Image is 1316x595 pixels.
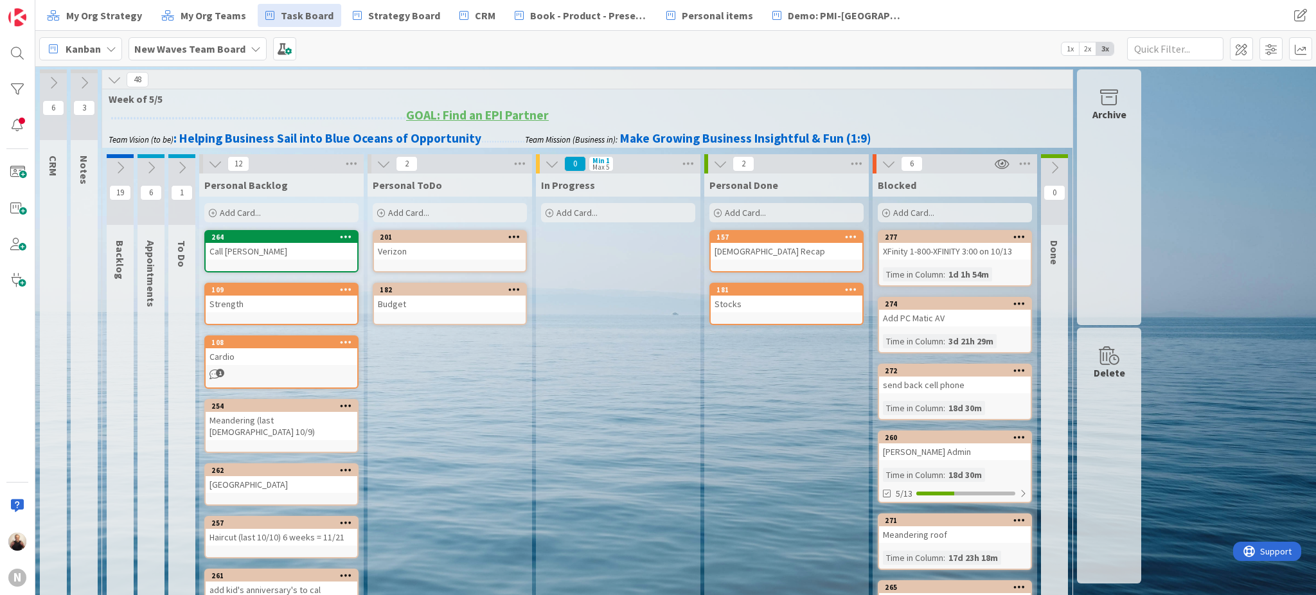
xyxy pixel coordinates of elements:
span: 3 [73,100,95,116]
span: Personal Backlog [204,179,288,191]
div: Cardio [206,348,357,365]
span: Personal items [682,8,753,23]
a: Book - Product - Presentation [507,4,655,27]
div: Haircut (last 10/10) 6 weeks = 11/21 [206,529,357,546]
em: Team Vision (to be) [109,134,173,145]
div: Budget [374,296,526,312]
div: 272send back cell phone [879,365,1031,393]
span: My Org Strategy [66,8,142,23]
a: Personal items [659,4,761,27]
span: Backlog [114,240,127,280]
div: 261 [211,571,357,580]
span: Kanban [66,41,101,57]
div: 182 [380,285,526,294]
div: 254Meandering (last [DEMOGRAPHIC_DATA] 10/9) [206,400,357,440]
span: Appointments [145,240,157,307]
div: Time in Column [883,334,943,348]
img: Visit kanbanzone.com [8,8,26,26]
div: 108 [211,338,357,347]
a: Strategy Board [345,4,448,27]
b: New Waves Team Board [134,42,245,55]
div: 254 [206,400,357,412]
div: 181 [711,284,862,296]
span: 19 [109,185,131,200]
span: ................. [481,130,525,146]
span: Add Card... [220,207,261,218]
div: 277 [885,233,1031,242]
div: 182 [374,284,526,296]
div: 260 [885,433,1031,442]
div: 201 [374,231,526,243]
span: Strategy Board [368,8,440,23]
span: 0 [1044,185,1065,200]
span: : [943,468,945,482]
div: 274 [885,299,1031,308]
div: 264Call [PERSON_NAME] [206,231,357,260]
span: Task Board [281,8,333,23]
div: 1d 1h 54m [945,267,992,281]
div: 262 [206,465,357,476]
div: Meandering (last [DEMOGRAPHIC_DATA] 10/9) [206,412,357,440]
span: To Do [175,240,188,267]
div: 109 [211,285,357,294]
div: 274Add PC Matic AV [879,298,1031,326]
span: 2x [1079,42,1096,55]
div: [PERSON_NAME] Admin [879,443,1031,460]
div: 271 [879,515,1031,526]
img: MB [8,533,26,551]
div: Time in Column [883,468,943,482]
div: 272 [879,365,1031,377]
span: 5/13 [896,487,912,501]
div: 261 [206,570,357,582]
div: 257Haircut (last 10/10) 6 weeks = 11/21 [206,517,357,546]
div: 262[GEOGRAPHIC_DATA] [206,465,357,493]
span: In Progress [541,179,595,191]
span: 48 [127,72,148,87]
span: 1 [171,185,193,200]
div: [GEOGRAPHIC_DATA] [206,476,357,493]
div: Add PC Matic AV [879,310,1031,326]
span: Personal ToDo [373,179,442,191]
span: Blocked [878,179,916,191]
div: Stocks [711,296,862,312]
span: 6 [42,100,64,116]
span: 2 [733,156,754,172]
span: Add Card... [388,207,429,218]
div: 157[DEMOGRAPHIC_DATA] Recap [711,231,862,260]
div: 108Cardio [206,337,357,365]
div: 271 [885,516,1031,525]
strong: : [173,130,177,146]
div: 260[PERSON_NAME] Admin [879,432,1031,460]
span: : [943,551,945,565]
div: 277 [879,231,1031,243]
div: 18d 30m [945,468,985,482]
span: Book - Product - Presentation [530,8,647,23]
a: CRM [452,4,503,27]
span: Done [1048,240,1061,265]
div: 260 [879,432,1031,443]
div: 201 [380,233,526,242]
div: 181Stocks [711,284,862,312]
div: 18d 30m [945,401,985,415]
span: 6 [140,185,162,200]
div: Time in Column [883,267,943,281]
div: 109 [206,284,357,296]
div: XFinity 1-800-XFINITY 3:00 on 10/13 [879,243,1031,260]
div: Meandering roof [879,526,1031,543]
span: : [943,267,945,281]
div: 3d 21h 29m [945,334,997,348]
span: Demo: PMI-[GEOGRAPHIC_DATA] [788,8,905,23]
span: 1 [216,369,224,377]
span: 1x [1062,42,1079,55]
div: 157 [716,233,862,242]
a: Task Board [258,4,341,27]
span: Add Card... [893,207,934,218]
div: Time in Column [883,551,943,565]
span: Personal Done [709,179,778,191]
div: 265 [879,582,1031,593]
span: 3x [1096,42,1114,55]
div: Call [PERSON_NAME] [206,243,357,260]
div: 277XFinity 1-800-XFINITY 3:00 on 10/13 [879,231,1031,260]
span: 6 [901,156,923,172]
div: 262 [211,466,357,475]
